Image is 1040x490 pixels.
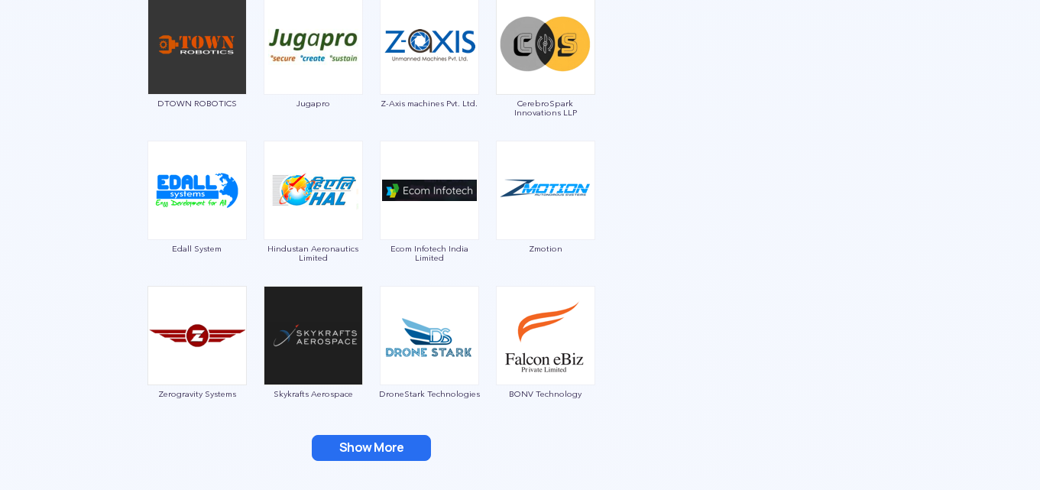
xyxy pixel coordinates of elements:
[379,328,480,398] a: DroneStark Technologies
[312,435,431,461] button: Show More
[380,286,479,385] img: ic_droneStark.png
[147,286,247,385] img: ic_zerogravity.png
[147,183,248,253] a: Edall System
[147,141,247,240] img: ic_edall.png
[263,389,364,398] span: Skykrafts Aerospace
[379,389,480,398] span: DroneStark Technologies
[264,141,363,240] img: ic_hindustanaeronautics.png
[495,99,596,117] span: CerebroSpark Innovations LLP
[495,183,596,253] a: Zmotion
[263,99,364,108] span: Jugapro
[147,328,248,398] a: Zerogravity Systems
[379,37,480,108] a: Z-Axis machines Pvt. Ltd.
[495,244,596,253] span: Zmotion
[264,286,363,385] img: ic_skykrafts.png
[263,183,364,262] a: Hindustan Aeronautics Limited
[263,328,364,398] a: Skykrafts Aerospace
[495,328,596,398] a: BONV Technology
[379,99,480,108] span: Z-Axis machines Pvt. Ltd.
[496,286,595,385] img: ic_bonv.png
[379,244,480,262] span: Ecom Infotech India Limited
[147,99,248,108] span: DTOWN ROBOTICS
[147,244,248,253] span: Edall System
[380,141,479,240] img: ic_ecom.png
[379,183,480,262] a: Ecom Infotech India Limited
[147,389,248,398] span: Zerogravity Systems
[263,244,364,262] span: Hindustan Aeronautics Limited
[495,37,596,117] a: CerebroSpark Innovations LLP
[147,37,248,108] a: DTOWN ROBOTICS
[263,37,364,108] a: Jugapro
[495,389,596,398] span: BONV Technology
[496,141,595,240] img: ic_zmotion.png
